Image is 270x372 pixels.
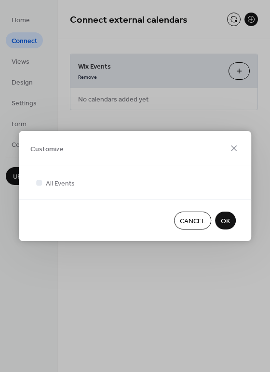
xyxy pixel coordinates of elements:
[180,216,205,227] span: Cancel
[30,144,64,154] span: Customize
[215,212,236,229] button: OK
[221,216,230,227] span: OK
[174,212,211,229] button: Cancel
[46,179,75,189] span: All Events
